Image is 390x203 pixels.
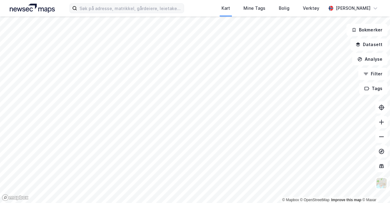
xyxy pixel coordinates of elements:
div: Bolig [279,5,289,12]
div: Kart [222,5,230,12]
div: [PERSON_NAME] [336,5,370,12]
div: Verktøy [303,5,319,12]
input: Søk på adresse, matrikkel, gårdeiere, leietakere eller personer [77,4,184,13]
iframe: Chat Widget [360,174,390,203]
img: logo.a4113a55bc3d86da70a041830d287a7e.svg [10,4,55,13]
div: Kontrollprogram for chat [360,174,390,203]
div: Mine Tags [243,5,265,12]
